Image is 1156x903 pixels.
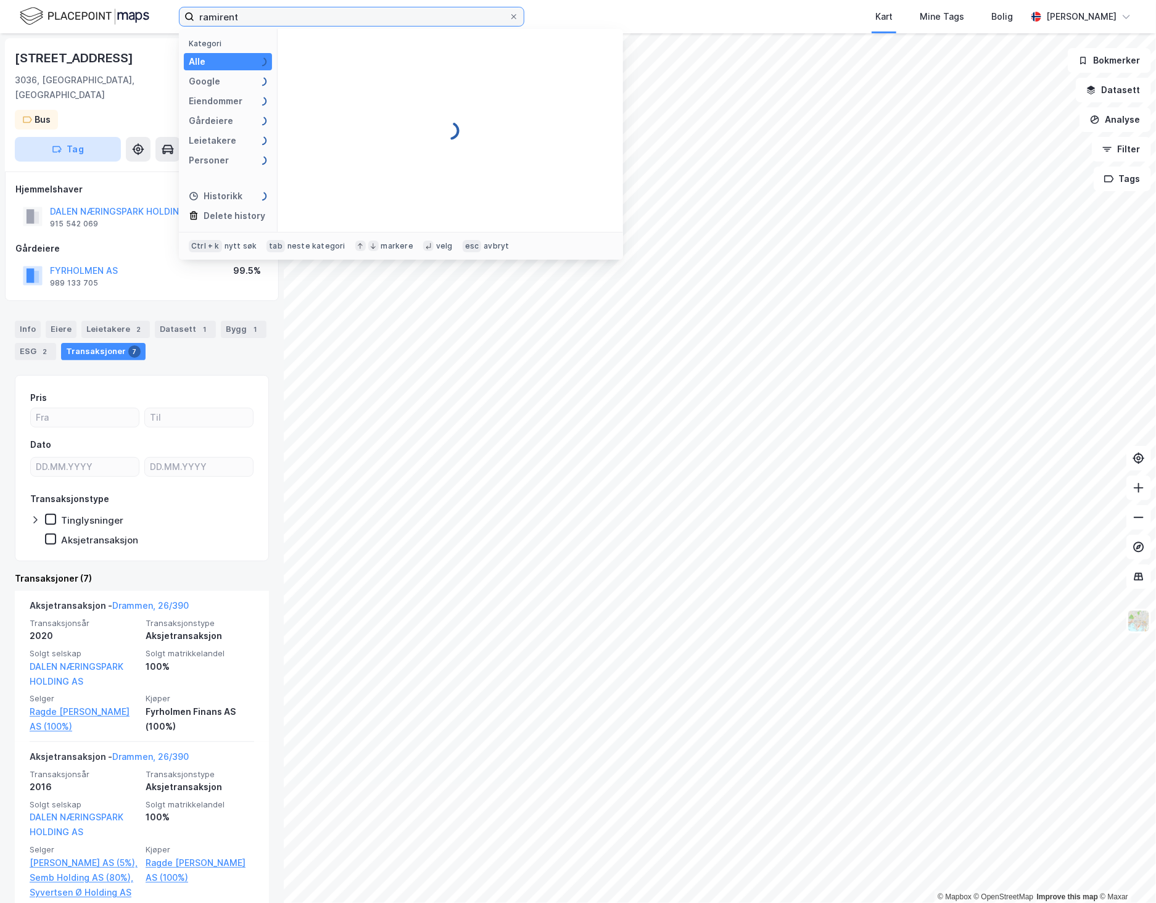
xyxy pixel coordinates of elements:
button: Tags [1094,167,1151,191]
div: esc [463,240,482,252]
div: Bus [35,112,51,127]
div: Aksjetransaksjon - [30,598,189,618]
a: Ragde [PERSON_NAME] AS (100%) [30,704,138,734]
div: Historikk [189,189,242,204]
div: Kategori [189,39,272,48]
a: DALEN NÆRINGSPARK HOLDING AS [30,661,123,687]
a: OpenStreetMap [974,893,1034,901]
div: Datasett [155,321,216,338]
span: Transaksjonstype [146,618,254,629]
div: Leietakere [81,321,150,338]
div: Personer [189,153,229,168]
a: Ragde [PERSON_NAME] AS (100%) [146,856,254,885]
div: ESG [15,343,56,360]
div: 100% [146,659,254,674]
div: Aksjetransaksjon [146,629,254,643]
a: Semb Holding AS (80%), [30,870,138,885]
div: 2 [133,323,145,336]
div: 100% [146,810,254,825]
div: Gårdeiere [15,241,268,256]
div: 2020 [30,629,138,643]
div: nytt søk [225,241,257,251]
div: Bolig [991,9,1013,24]
div: velg [436,241,453,251]
div: [PERSON_NAME] [1046,9,1117,24]
button: Analyse [1080,107,1151,132]
span: Transaksjonsår [30,769,138,780]
div: 915 542 069 [50,219,98,229]
a: Improve this map [1037,893,1098,901]
input: DD.MM.YYYY [145,458,253,476]
div: Transaksjoner [61,343,146,360]
input: Til [145,408,253,427]
div: Aksjetransaksjon [146,780,254,794]
div: 1 [249,323,262,336]
iframe: Chat Widget [1094,844,1156,903]
span: Kjøper [146,693,254,704]
div: Gårdeiere [189,113,233,128]
button: Tag [15,137,121,162]
img: spinner.a6d8c91a73a9ac5275cf975e30b51cfb.svg [257,96,267,106]
input: DD.MM.YYYY [31,458,139,476]
a: DALEN NÆRINGSPARK HOLDING AS [30,812,123,837]
span: Transaksjonstype [146,769,254,780]
div: Fyrholmen Finans AS (100%) [146,704,254,734]
div: Kart [875,9,893,24]
div: markere [381,241,413,251]
div: Info [15,321,41,338]
button: Datasett [1076,78,1151,102]
div: 1 [199,323,211,336]
div: Aksjetransaksjon [61,534,138,546]
img: spinner.a6d8c91a73a9ac5275cf975e30b51cfb.svg [257,76,267,86]
div: [STREET_ADDRESS] [15,48,136,68]
span: Solgt matrikkelandel [146,799,254,810]
div: 2 [39,345,51,358]
div: neste kategori [287,241,345,251]
div: Leietakere [189,133,236,148]
div: 3036, [GEOGRAPHIC_DATA], [GEOGRAPHIC_DATA] [15,73,200,102]
input: Fra [31,408,139,427]
span: Solgt selskap [30,648,138,659]
input: Søk på adresse, matrikkel, gårdeiere, leietakere eller personer [194,7,509,26]
img: Z [1127,609,1150,633]
div: Aksjetransaksjon - [30,749,189,769]
div: Ctrl + k [189,240,222,252]
img: spinner.a6d8c91a73a9ac5275cf975e30b51cfb.svg [257,116,267,126]
div: Transaksjonstype [30,492,109,506]
div: Pris [30,390,47,405]
div: 99.5% [233,263,261,278]
div: Tinglysninger [61,514,123,526]
img: logo.f888ab2527a4732fd821a326f86c7f29.svg [20,6,149,27]
span: Transaksjonsår [30,618,138,629]
div: Eiere [46,321,76,338]
span: Selger [30,693,138,704]
span: Solgt selskap [30,799,138,810]
div: Google [189,74,220,89]
img: spinner.a6d8c91a73a9ac5275cf975e30b51cfb.svg [257,57,267,67]
a: Mapbox [938,893,972,901]
div: Eiendommer [189,94,242,109]
div: Hjemmelshaver [15,182,268,197]
a: Drammen, 26/390 [112,600,189,611]
div: Dato [30,437,51,452]
a: Drammen, 26/390 [112,751,189,762]
img: spinner.a6d8c91a73a9ac5275cf975e30b51cfb.svg [257,155,267,165]
div: tab [266,240,285,252]
button: Bokmerker [1068,48,1151,73]
span: Solgt matrikkelandel [146,648,254,659]
span: Selger [30,844,138,855]
img: spinner.a6d8c91a73a9ac5275cf975e30b51cfb.svg [257,136,267,146]
div: avbryt [484,241,509,251]
img: spinner.a6d8c91a73a9ac5275cf975e30b51cfb.svg [440,121,460,141]
div: Delete history [204,208,265,223]
span: Kjøper [146,844,254,855]
div: Alle [189,54,205,69]
div: 989 133 705 [50,278,98,288]
div: 2016 [30,780,138,794]
div: Bygg [221,321,266,338]
a: [PERSON_NAME] AS (5%), [30,856,138,870]
div: Mine Tags [920,9,964,24]
img: spinner.a6d8c91a73a9ac5275cf975e30b51cfb.svg [257,191,267,201]
button: Filter [1092,137,1151,162]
